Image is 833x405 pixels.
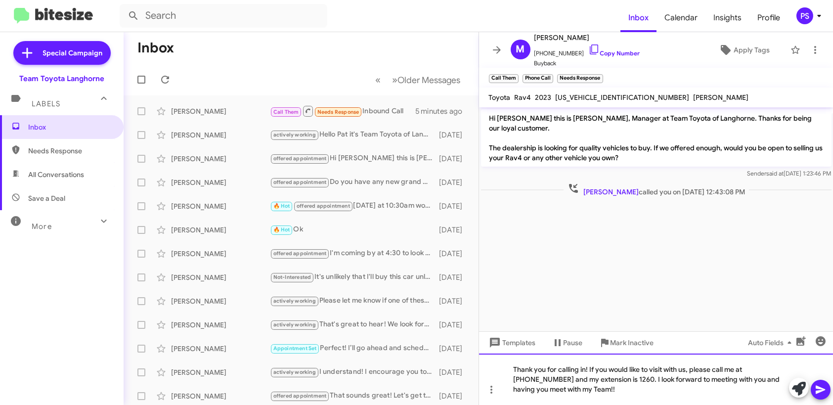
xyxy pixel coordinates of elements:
div: [PERSON_NAME] [171,344,270,354]
span: offered appointment [273,250,327,257]
div: I understand! I encourage you to visit the dealership to explore any available options that suit ... [270,366,438,378]
span: actively working [273,369,316,375]
div: [DATE] [438,201,471,211]
span: Rav4 [515,93,531,102]
span: Templates [487,334,536,352]
div: [PERSON_NAME] [171,296,270,306]
span: More [32,222,52,231]
span: offered appointment [273,393,327,399]
div: [PERSON_NAME] [171,391,270,401]
div: [PERSON_NAME] [171,201,270,211]
div: [PERSON_NAME] [171,225,270,235]
span: actively working [273,132,316,138]
span: Mark Inactive [611,334,654,352]
a: Profile [749,3,788,32]
span: Auto Fields [748,334,795,352]
span: 🔥 Hot [273,226,290,233]
span: [PERSON_NAME] [583,187,638,196]
p: Hi [PERSON_NAME] this is [PERSON_NAME], Manager at Team Toyota of Langhorne. Thanks for being our... [481,109,832,167]
span: said at [766,170,784,177]
div: Hello Pat it's Team Toyota of Langhorne. Unfortunately we are not able to accept the offer of $28... [270,129,438,140]
span: offered appointment [273,155,327,162]
span: Older Messages [398,75,461,86]
div: [PERSON_NAME] [171,249,270,259]
div: [PERSON_NAME] [171,106,270,116]
nav: Page navigation example [370,70,467,90]
div: 5 minutes ago [415,106,471,116]
div: [DATE] [438,130,471,140]
div: I'm coming by at 4:30 to look at a different vehicle. [270,248,438,259]
div: [DATE] [438,154,471,164]
button: Templates [479,334,544,352]
span: « [376,74,381,86]
span: Call Them [273,109,299,115]
span: Appointment Set [273,345,317,352]
button: Pause [544,334,591,352]
span: » [393,74,398,86]
div: [PERSON_NAME] [171,154,270,164]
h1: Inbox [137,40,174,56]
div: [DATE] [438,178,471,187]
div: [DATE] [438,296,471,306]
div: [DATE] [438,344,471,354]
span: called you on [DATE] 12:43:08 PM [563,182,748,197]
div: Ok [270,224,438,235]
small: Needs Response [557,74,603,83]
span: offered appointment [273,179,327,185]
div: [DATE] [438,225,471,235]
div: Inbound Call [270,105,415,117]
div: Perfect! I’ll go ahead and schedule your visit for [DATE] between 12 and 2. We look forward to se... [270,343,438,354]
a: Insights [705,3,749,32]
div: [DATE] [438,272,471,282]
div: [PERSON_NAME] [171,178,270,187]
span: Inbox [28,122,112,132]
div: [DATE] [438,367,471,377]
span: Labels [32,99,60,108]
div: Please let me know if one of these trucks catches your eye. They are going through service now an... [270,295,438,307]
span: Pause [564,334,583,352]
div: That sounds great! Let's get together to discuss your options for the red Highlander. When would ... [270,390,438,402]
span: Not-Interested [273,274,311,280]
span: 🔥 Hot [273,203,290,209]
button: Next [387,70,467,90]
span: actively working [273,321,316,328]
a: Calendar [657,3,705,32]
span: Sender [DATE] 1:23:46 PM [747,170,831,177]
div: Team Toyota Langhorne [19,74,104,84]
div: [PERSON_NAME] [171,320,270,330]
button: Apply Tags [702,41,786,59]
div: [DATE] [438,320,471,330]
span: Needs Response [317,109,359,115]
span: Toyota [489,93,511,102]
small: Phone Call [523,74,553,83]
span: offered appointment [297,203,350,209]
div: [DATE] at 10:30am works perfectly for the evaluation! We are located in the sales building. [STRE... [270,200,438,212]
div: Hi [PERSON_NAME] this is [PERSON_NAME], Manager at Team Toyota of Langhorne. I just wanted to che... [270,153,438,164]
a: Special Campaign [13,41,111,65]
span: [PHONE_NUMBER] [534,44,640,58]
div: That's great to hear! We look forward to meeting with you soon. [270,319,438,330]
span: All Conversations [28,170,84,180]
span: [US_VEHICLE_IDENTIFICATION_NUMBER] [556,93,690,102]
span: Apply Tags [734,41,770,59]
div: [PERSON_NAME] [171,367,270,377]
div: [PERSON_NAME] [171,130,270,140]
input: Search [120,4,327,28]
span: M [516,42,525,57]
button: PS [788,7,822,24]
div: [DATE] [438,391,471,401]
span: [PERSON_NAME] [694,93,749,102]
span: Special Campaign [43,48,103,58]
span: Buyback [534,58,640,68]
button: Previous [370,70,387,90]
span: actively working [273,298,316,304]
div: PS [796,7,813,24]
span: 2023 [535,93,552,102]
span: Needs Response [28,146,112,156]
a: Inbox [620,3,657,32]
a: Copy Number [588,49,640,57]
small: Call Them [489,74,519,83]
